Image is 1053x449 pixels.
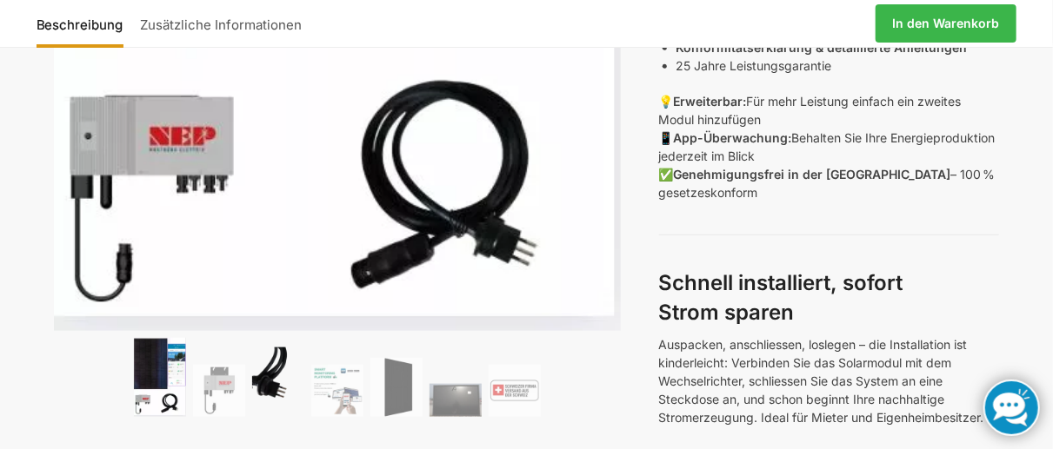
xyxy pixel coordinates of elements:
li: 25 Jahre Leistungsgarantie [676,56,999,75]
a: In den Warenkorb [876,4,1017,43]
strong: Konformitätserklärung & detaillierte Anleitungen [676,40,968,55]
img: Balkonkraftwerk 405/600 Watt erweiterbar – Bild 7 [489,365,541,417]
p: 💡 Für mehr Leistung einfach ein zweites Modul hinzufügen 📱 Behalten Sie Ihre Energieproduktion je... [659,92,999,201]
strong: App-Überwachung: [674,130,792,145]
a: Zusätzliche Informationen [132,3,311,44]
img: Anschlusskabel-3meter_schweizer-stecker [252,347,304,417]
p: Auspacken, anschliessen, loslegen – die Installation ist kinderleicht: Verbinden Sie das Solarmod... [659,335,999,426]
img: Balkonkraftwerk 405/600 Watt erweiterbar – Bild 6 [430,384,482,417]
img: Steckerfertig Plug & Play mit 410 Watt [134,338,186,418]
strong: Genehmigungsfrei in der [GEOGRAPHIC_DATA] [674,167,951,182]
strong: Schnell installiert, sofort Strom sparen [659,270,903,326]
img: Nep 600 [193,365,245,417]
img: Balkonkraftwerk 405/600 Watt erweiterbar – Bild 4 [311,365,363,417]
strong: Erweiterbar: [674,94,747,109]
img: TommaTech Vorderseite [370,358,423,418]
a: Beschreibung [37,3,132,44]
